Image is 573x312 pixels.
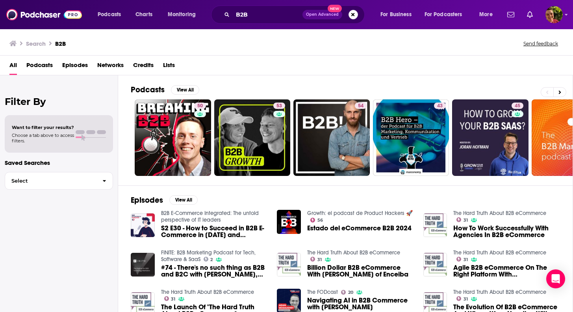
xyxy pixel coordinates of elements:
a: 50 [135,99,211,176]
a: 31 [456,296,468,301]
a: The Hard Truth About B2B eCommerce [453,249,546,256]
input: Search podcasts, credits, & more... [233,8,302,21]
button: Select [5,172,113,190]
a: Podcasts [26,59,53,75]
h2: Podcasts [131,85,165,95]
span: S2 E30 - How to Succeed in B2B E-Commerce in [DATE] and Beyond: [PERSON_NAME] [161,225,268,238]
span: 43 [437,102,443,110]
span: 45 [515,102,520,110]
a: 2 [204,257,213,262]
span: Charts [135,9,152,20]
p: Saved Searches [5,159,113,166]
a: The Hard Truth About B2B eCommerce [307,249,400,256]
span: 31 [464,219,468,222]
a: 56 [310,218,323,222]
a: Growth: el podcast de Product Hackers 🚀 [307,210,413,217]
a: The Hard Truth About B2B eCommerce [161,289,254,295]
img: Podchaser - Follow, Share and Rate Podcasts [6,7,82,22]
h2: Filter By [5,96,113,107]
a: Show notifications dropdown [524,8,536,21]
span: For Podcasters [425,9,462,20]
span: 31 [464,297,468,301]
a: 31 [164,296,176,301]
span: New [328,5,342,12]
img: How To Work Successfully With Agencies In B2B eCommerce [423,213,447,237]
a: The FODcast [307,289,338,295]
a: 54 [293,99,370,176]
span: Monitoring [168,9,196,20]
a: The Hard Truth About B2B eCommerce [453,210,546,217]
button: Open AdvancedNew [302,10,342,19]
span: Billion Dollar B2B eCommerce With [PERSON_NAME] of Enceiba [307,264,414,278]
a: Networks [97,59,124,75]
a: #74 - There's no such thing as B2B and B2C with David Fallarme, Former Head of Marketing, Asia at... [161,264,268,278]
img: S2 E30 - How to Succeed in B2B E-Commerce in 2023 and Beyond: Jason Greenwood [131,213,155,237]
img: User Profile [545,6,563,23]
a: FINITE: B2B Marketing Podcast for Tech, Software & SaaS [161,249,256,263]
span: Podcasts [98,9,121,20]
button: open menu [419,8,474,21]
span: Select [5,178,96,183]
a: 20 [341,290,353,295]
img: Agile B2B eCommerce On The Right Platform With Lori Mcdonald [423,253,447,277]
span: 50 [197,102,203,110]
button: Show profile menu [545,6,563,23]
span: 20 [348,291,353,294]
span: Agile B2B eCommerce On The Right Platform With [PERSON_NAME] [453,264,560,278]
span: More [479,9,493,20]
span: Navigating AI in B2B Commerce with [PERSON_NAME] [307,297,414,310]
button: open menu [92,8,131,21]
a: S2 E30 - How to Succeed in B2B E-Commerce in 2023 and Beyond: Jason Greenwood [161,225,268,238]
span: Lists [163,59,175,75]
span: Choose a tab above to access filters. [12,133,74,144]
button: open menu [162,8,206,21]
h3: B2B [55,40,66,47]
div: Search podcasts, credits, & more... [219,6,372,24]
div: Open Intercom Messenger [546,269,565,288]
img: Billion Dollar B2B eCommerce With Brian Beck of Enceiba [277,253,301,277]
span: #74 - There's no such thing as B2B and B2C with [PERSON_NAME], Former Head of Marketing, Asia at ... [161,264,268,278]
a: 43 [373,99,449,176]
span: Credits [133,59,154,75]
a: 43 [434,103,446,109]
a: 31 [456,217,468,222]
a: 45 [512,103,523,109]
span: Want to filter your results? [12,125,74,130]
span: Logged in as Marz [545,6,563,23]
button: open menu [474,8,503,21]
a: Show notifications dropdown [504,8,517,21]
a: 53 [214,99,291,176]
a: Agile B2B eCommerce On The Right Platform With Lori Mcdonald [453,264,560,278]
button: open menu [375,8,421,21]
h2: Episodes [131,195,163,205]
a: 53 [273,103,285,109]
a: 31 [310,257,322,262]
span: 2 [210,258,213,262]
a: Estado del eCommerce B2B 2024 [307,225,412,232]
a: All [9,59,17,75]
span: 31 [171,297,175,301]
a: 50 [194,103,206,109]
a: Navigating AI in B2B Commerce with Aidan McGaughey [307,297,414,310]
span: How To Work Successfully With Agencies In B2B eCommerce [453,225,560,238]
span: 54 [358,102,363,110]
span: For Business [380,9,412,20]
span: 31 [464,258,468,262]
span: Open Advanced [306,13,339,17]
span: 53 [276,102,282,110]
a: 45 [452,99,528,176]
a: Episodes [62,59,88,75]
a: #74 - There's no such thing as B2B and B2C with David Fallarme, Former Head of Marketing, Asia at... [131,253,155,277]
a: PodcastsView All [131,85,199,95]
a: 31 [456,257,468,262]
button: Send feedback [521,40,560,47]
